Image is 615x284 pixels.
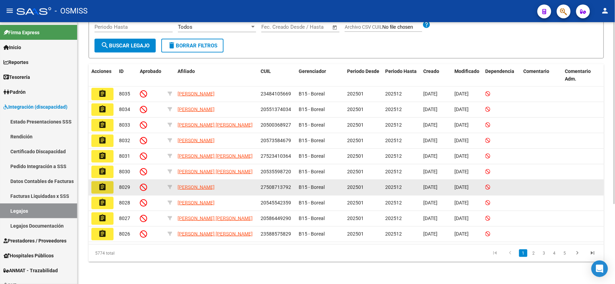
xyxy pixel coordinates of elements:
span: [DATE] [423,122,437,128]
span: [DATE] [423,91,437,97]
li: page 2 [528,247,539,259]
span: [PERSON_NAME] [PERSON_NAME] [178,231,253,237]
button: Open calendar [331,24,339,31]
span: B15 - Boreal [299,122,325,128]
span: [PERSON_NAME] [178,138,215,143]
a: go to last page [586,249,599,257]
input: Archivo CSV CUIL [382,24,422,30]
span: B15 - Boreal [299,107,325,112]
span: 202512 [385,200,402,205]
mat-icon: assignment [98,121,107,129]
datatable-header-cell: Aprobado [137,64,165,87]
span: 202512 [385,169,402,174]
span: CUIL [261,68,271,74]
input: Fecha fin [296,24,329,30]
a: go to previous page [504,249,517,257]
span: 202501 [347,216,364,221]
li: page 1 [518,247,528,259]
span: [PERSON_NAME] [178,184,215,190]
span: 202512 [385,216,402,221]
span: 202501 [347,138,364,143]
span: ANMAT - Trazabilidad [3,267,58,274]
mat-icon: assignment [98,105,107,113]
span: B15 - Boreal [299,200,325,205]
span: Hospitales Públicos [3,252,54,259]
mat-icon: menu [6,7,14,15]
span: 20573584679 [261,138,291,143]
span: [PERSON_NAME] [178,200,215,205]
datatable-header-cell: Acciones [89,64,116,87]
span: 8031 [119,153,130,159]
span: 20551374034 [261,107,291,112]
datatable-header-cell: CUIL [258,64,296,87]
mat-icon: assignment [98,152,107,160]
span: Gerenciador [299,68,326,74]
span: [DATE] [423,184,437,190]
datatable-header-cell: Periodo Hasta [382,64,420,87]
span: Padrón [3,88,26,96]
span: [PERSON_NAME] [PERSON_NAME] [178,153,253,159]
li: page 5 [560,247,570,259]
span: [DATE] [423,138,437,143]
mat-icon: assignment [98,90,107,98]
span: Archivo CSV CUIL [345,24,382,30]
span: Reportes [3,58,28,66]
button: Buscar Legajo [94,39,156,53]
span: Aprobado [140,68,161,74]
mat-icon: person [601,7,609,15]
span: B15 - Boreal [299,216,325,221]
mat-icon: delete [168,41,176,49]
span: B15 - Boreal [299,138,325,143]
span: 202512 [385,153,402,159]
span: B15 - Boreal [299,91,325,97]
a: 1 [519,249,527,257]
span: 202501 [347,184,364,190]
span: 202512 [385,91,402,97]
span: 20586449290 [261,216,291,221]
span: 20545542359 [261,200,291,205]
mat-icon: assignment [98,167,107,176]
mat-icon: search [101,41,109,49]
span: 8034 [119,107,130,112]
span: [DATE] [423,200,437,205]
mat-icon: assignment [98,230,107,238]
span: Acciones [91,68,111,74]
span: [DATE] [423,216,437,221]
span: [DATE] [454,184,469,190]
span: [DATE] [454,91,469,97]
datatable-header-cell: Comentario Adm. [562,64,604,87]
span: 8030 [119,169,130,174]
span: [DATE] [423,107,437,112]
datatable-header-cell: Afiliado [175,64,258,87]
span: B15 - Boreal [299,153,325,159]
span: [PERSON_NAME] [PERSON_NAME] [178,216,253,221]
mat-icon: assignment [98,136,107,145]
span: 202512 [385,184,402,190]
span: [DATE] [454,169,469,174]
span: 202501 [347,200,364,205]
span: 202512 [385,122,402,128]
div: 5774 total [89,245,190,262]
span: Borrar Filtros [168,43,217,49]
span: Comentario [524,68,550,74]
span: ID [119,68,124,74]
span: B15 - Boreal [299,184,325,190]
span: [DATE] [454,153,469,159]
span: 202501 [347,122,364,128]
span: Periodo Hasta [385,68,417,74]
span: [DATE] [454,138,469,143]
span: 202501 [347,169,364,174]
span: - OSMISS [55,3,88,19]
mat-icon: help [422,20,431,29]
span: Tesorería [3,73,30,81]
span: 8035 [119,91,130,97]
mat-icon: assignment [98,214,107,222]
a: 2 [530,249,538,257]
span: [PERSON_NAME] [PERSON_NAME] [178,169,253,174]
a: go to first page [489,249,502,257]
span: Buscar Legajo [101,43,150,49]
span: Prestadores / Proveedores [3,237,66,245]
span: 8028 [119,200,130,205]
datatable-header-cell: Dependencia [483,64,521,87]
span: 202501 [347,91,364,97]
